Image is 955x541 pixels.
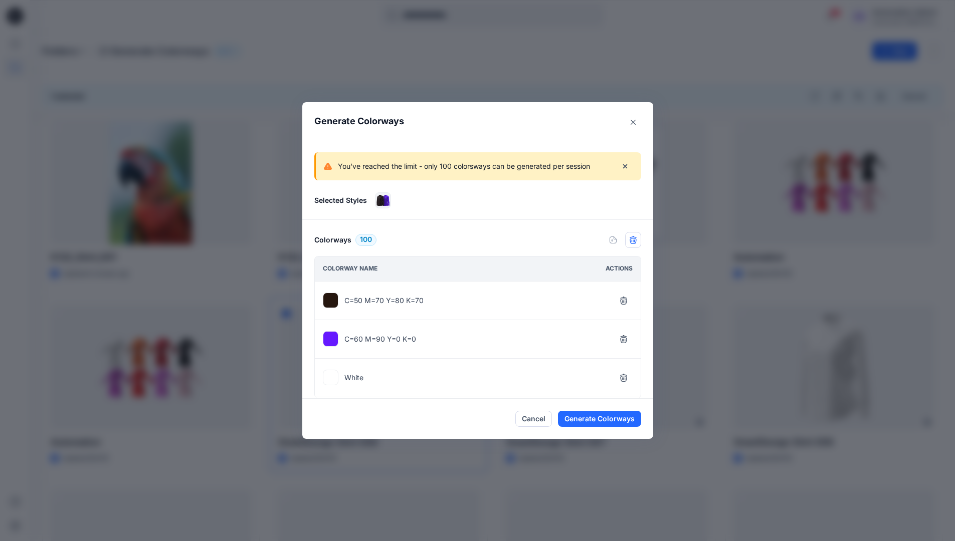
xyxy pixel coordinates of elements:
button: Generate Colorways [558,411,641,427]
span: 100 [360,234,372,246]
p: You've reached the limit - only 100 colorsways can be generated per session [338,160,590,172]
p: Colorway name [323,263,377,274]
p: White [344,372,363,383]
img: SmartDesign Shirt 008 [375,193,391,208]
p: Actions [606,263,633,274]
button: Cancel [515,411,552,427]
button: Close [625,114,641,130]
h6: Colorways [314,234,351,246]
p: C=60 M=90 Y=0 K=0 [344,334,416,344]
p: Selected Styles [314,195,367,205]
header: Generate Colorways [302,102,653,140]
p: C=50 M=70 Y=80 K=70 [344,295,424,306]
